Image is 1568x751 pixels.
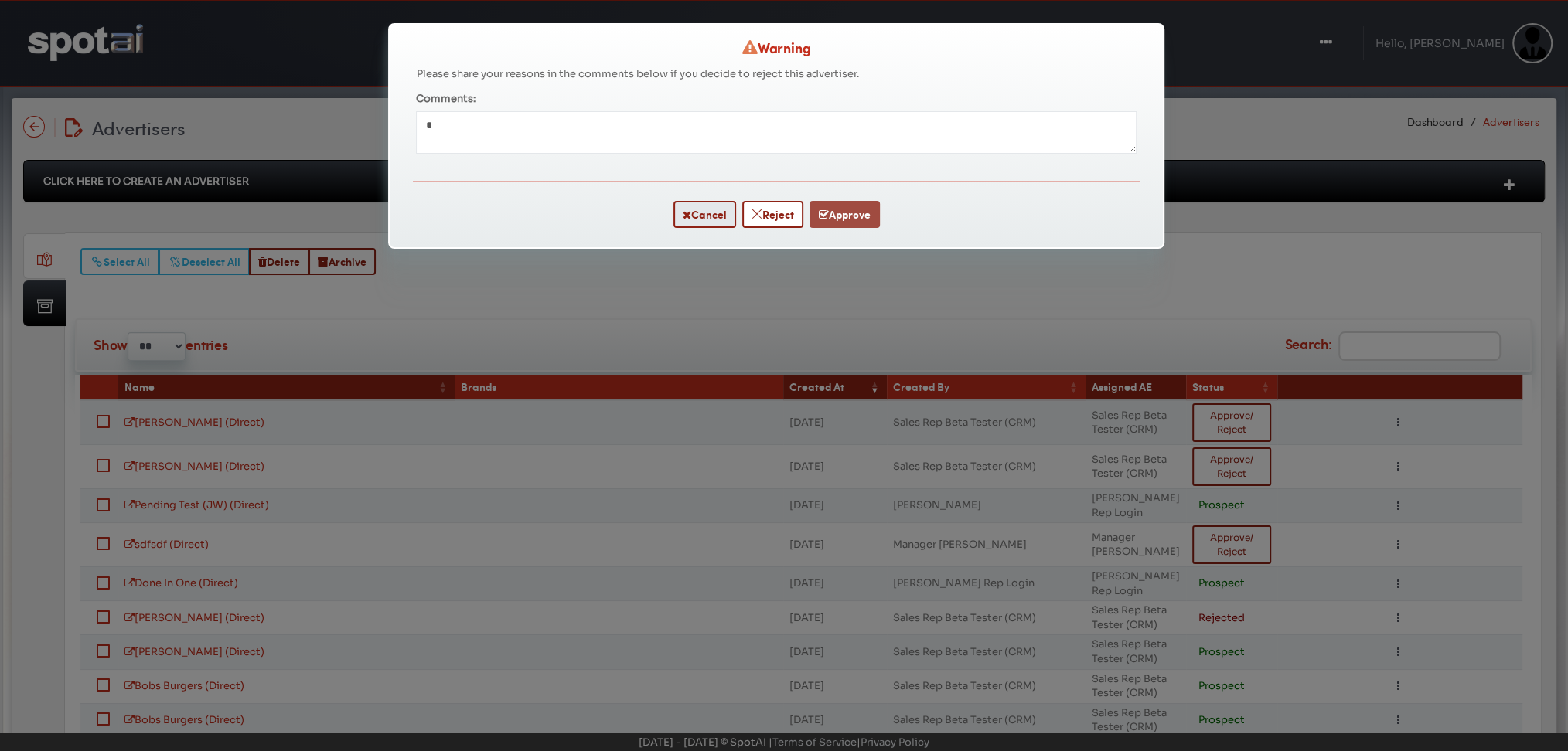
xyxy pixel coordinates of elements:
button: Reject [742,201,803,228]
button: Cancel [673,201,736,228]
div: Please share your reasons in the comments below if you decide to reject this advertiser. [411,69,1172,79]
button: Approve [810,201,880,228]
b: Warning [758,43,811,57]
label: Comments: [416,93,476,104]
